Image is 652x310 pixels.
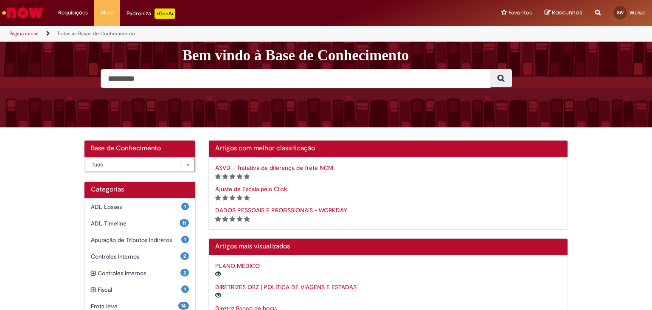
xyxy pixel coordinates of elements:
[91,186,189,194] h1: Categorias
[84,231,195,248] div: 1 Apuração de Tributos Indiretos
[215,195,221,201] i: 1
[91,252,180,261] span: Controles Internos
[101,8,114,17] span: More
[215,262,260,270] a: PLANO MÉDICO
[230,216,235,222] i: 3
[6,26,428,42] ul: Trilhas de página
[91,269,96,278] i: expandir categoria Controles Internos
[84,215,195,232] div: 11 ADL Timeline
[91,219,180,228] span: ADL Timeline
[215,216,221,222] i: 1
[9,30,39,37] a: Página inicial
[215,164,333,172] a: ASVD – Tratativa de diferença de frete NCM
[222,195,228,201] i: 2
[84,281,195,298] div: expandir categoria Fiscal 1 Fiscal
[244,195,250,201] i: 5
[215,145,562,152] h2: Artigos com melhor classificação
[215,215,250,223] span: Classificação de artigo - Somente leitura
[630,9,646,16] span: Welsel
[91,236,181,244] span: Apuração de Tributos Indiretos
[215,206,347,214] a: DADOS PESSOAIS E PROFISSIONAIS - WORKDAY
[617,10,624,15] span: BW
[84,198,195,215] div: 1 ADL Losses
[84,265,195,282] div: expandir categoria Controles Internos 2 Controles Internos
[180,269,189,276] span: 2
[155,8,175,19] p: +GenAi
[126,8,175,19] div: Padroniza
[180,219,189,227] span: 11
[181,285,189,293] span: 1
[237,195,242,201] i: 4
[101,69,491,88] input: Pesquisar
[222,216,228,222] i: 2
[244,216,250,222] i: 5
[181,203,189,210] span: 1
[222,174,228,180] i: 2
[215,243,562,251] h2: Artigos mais visualizados
[1,4,45,21] img: ServiceNow
[237,216,242,222] i: 4
[98,285,181,294] span: Fiscal
[230,195,235,201] i: 3
[84,248,195,265] div: 2 Controles Internos
[237,174,242,180] i: 4
[58,8,88,17] span: Requisições
[84,157,195,172] div: Bases de Conhecimento
[91,285,96,295] i: expandir categoria Fiscal
[183,47,574,65] h1: Bem vindo à Base de Conhecimento
[552,8,582,17] span: Rascunhos
[181,236,189,243] span: 1
[244,174,250,180] i: 5
[92,158,177,172] span: Tudo
[215,185,287,193] a: Ajuste de Escala pelo Click
[178,302,189,310] span: 14
[490,69,512,88] button: Pesquisar
[215,172,250,180] span: Classificação de artigo - Somente leitura
[509,8,532,17] span: Favoritos
[230,174,235,180] i: 3
[57,30,135,37] a: Todas as Bases de Conhecimento
[215,174,221,180] i: 1
[98,269,180,277] span: Controles Internos
[91,203,181,211] span: ADL Losses
[91,145,189,152] h2: Base de Conhecimento
[180,252,189,260] span: 2
[85,158,195,172] a: Tudo
[545,9,582,17] a: Rascunhos
[215,194,250,201] span: Classificação de artigo - Somente leitura
[215,283,357,291] a: DIRETRIZES OBZ | POLÍTICA DE VIAGENS E ESTADAS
